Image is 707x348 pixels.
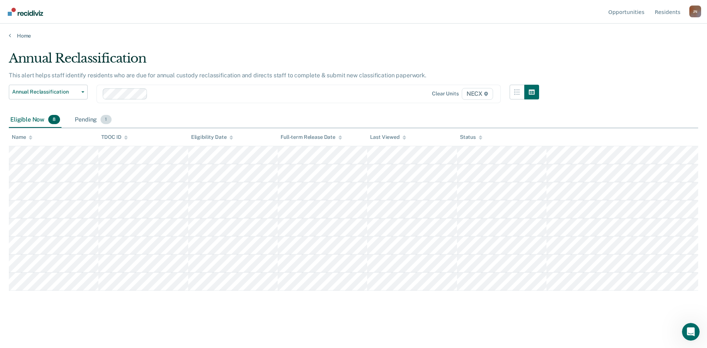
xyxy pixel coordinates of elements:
[9,32,698,39] a: Home
[9,51,539,72] div: Annual Reclassification
[9,112,61,128] div: Eligible Now8
[8,8,43,16] img: Recidiviz
[682,323,700,341] iframe: Intercom live chat
[460,134,482,140] div: Status
[462,88,493,100] span: NECX
[48,115,60,124] span: 8
[281,134,342,140] div: Full-term Release Date
[101,115,111,124] span: 1
[689,6,701,17] div: J N
[101,134,128,140] div: TDOC ID
[73,112,113,128] div: Pending1
[12,134,32,140] div: Name
[191,134,233,140] div: Eligibility Date
[370,134,406,140] div: Last Viewed
[432,91,459,97] div: Clear units
[12,89,78,95] span: Annual Reclassification
[9,85,88,99] button: Annual Reclassification
[9,72,426,79] p: This alert helps staff identify residents who are due for annual custody reclassification and dir...
[689,6,701,17] button: Profile dropdown button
